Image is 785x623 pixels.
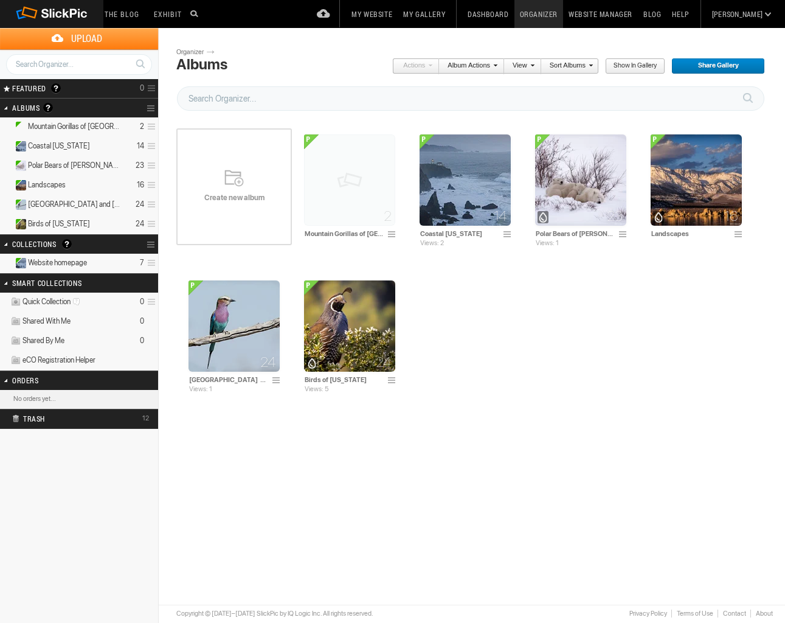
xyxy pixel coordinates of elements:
span: 24 [376,357,392,367]
span: Website homepage [28,258,87,268]
span: 24 [260,357,276,367]
img: pix.gif [304,134,395,226]
ins: Public Album [10,122,27,132]
b: No orders yet... [13,395,56,403]
img: Roller.Botswana11x14ZF_10.webp [188,280,280,372]
span: Shared By Me [22,336,64,346]
a: Collection Options [147,236,158,253]
ins: Public Album [10,200,27,210]
a: Actions [392,58,432,74]
a: Sort Albums [541,58,593,74]
ins: Public Collection [10,258,27,268]
a: View [504,58,534,74]
input: Polar Bears of Churchill [535,228,615,239]
a: Privacy Policy [624,610,671,618]
img: ico_album_coll.png [10,336,21,346]
img: 2022Gallery-MonoLake.webp [651,134,742,226]
a: Expand [1,258,13,267]
a: About [750,610,773,618]
a: Search [129,54,151,74]
span: Views: 1 [536,239,559,247]
span: 14 [494,211,507,221]
img: 2019ForumGallery-CalQuail11x14_001.webp [304,280,395,372]
div: Albums [176,56,227,73]
input: Mountain Gorillas of Rwanda [304,228,384,239]
a: Show in Gallery [605,58,665,74]
img: PtReyesLighthouse.7.27.25.webp [420,134,511,226]
span: 23 [607,211,623,221]
span: Show in Gallery [605,58,657,74]
a: Expand [1,161,13,170]
ins: Public Album [10,180,27,190]
img: ico_album_quick.png [10,297,21,307]
span: Coastal California [28,141,90,151]
h2: Orders [12,371,114,389]
span: Quick Collection [22,297,84,307]
input: Search Organizer... [177,86,764,111]
span: Views: 5 [305,385,328,393]
span: Views: 2 [420,239,444,247]
span: Polar Bears of Churchill [28,161,123,170]
input: Landscapes [651,228,731,239]
a: Expand [1,200,13,209]
h2: Trash [12,409,125,428]
span: Mountain Gorillas of Rwanda [28,122,123,131]
img: ico_album_coll.png [10,316,21,327]
input: Birds of California [304,374,384,385]
a: Terms of Use [671,610,718,618]
a: Expand [1,219,13,228]
input: Botswana and Namibia [188,374,269,385]
ins: Public Album [10,161,27,171]
input: Coastal California [420,228,500,239]
ins: Public Album [10,219,27,229]
span: Upload [15,28,158,49]
input: Search Organizer... [6,54,152,75]
span: eCO Registration Helper [22,355,95,365]
span: Views: 1 [189,385,212,393]
h2: Smart Collections [12,274,114,292]
span: Birds of California [28,219,90,229]
a: Expand [1,180,13,189]
span: 2 [384,211,392,221]
h2: Collections [12,235,114,253]
span: Share Gallery [671,58,756,74]
a: Expand [1,141,13,150]
ins: Public Album [10,141,27,151]
span: Shared With Me [22,316,71,326]
a: Album Actions [439,58,497,74]
input: Search photos on SlickPic... [188,6,203,21]
span: FEATURED [9,83,46,93]
span: 16 [724,211,738,221]
a: Contact [718,610,750,618]
div: Copyright © [DATE]–[DATE] SlickPic by IQ Logic Inc. All rights reserved. [176,609,373,619]
h2: Albums [12,99,114,117]
span: Landscapes [28,180,66,190]
img: GalleryKS-PH_11A.webp [535,134,626,226]
span: Botswana and Namibia [28,200,123,209]
img: ico_album_coll.png [10,355,21,366]
span: Create new album [176,193,292,203]
a: Expand [1,122,13,131]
